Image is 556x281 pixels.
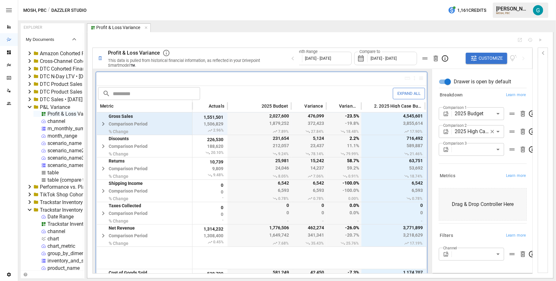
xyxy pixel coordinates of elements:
button: Sort [252,102,261,110]
span: 0 [231,210,290,216]
div: 2025 High Case Budget [455,125,500,138]
button: Collapse Folders [22,272,29,277]
div: Drag & Drop Controller Here [439,188,527,221]
div: DTC Sales • [DATE] 05:34 [40,96,97,103]
div: 2025 Budget [455,107,504,120]
span: 63,751 [365,157,424,164]
span: 0.78% [231,195,290,202]
div: Profit & Loss Variance [47,111,97,117]
span: 14,237 [294,165,325,172]
span: Comparison Period [109,188,148,194]
label: Comparison 1 [443,105,467,110]
span: 79.99% [329,151,360,157]
span: 0.0% [329,210,360,216]
button: 1,161Credits [445,4,489,16]
button: Customize [466,53,507,64]
div: [PERSON_NAME] [496,6,529,12]
span: 0.45% [196,240,224,245]
span: 17.90% [365,128,423,135]
div: 🗓 [98,55,103,61]
span: - [365,218,423,224]
span: Gross Sales [109,114,148,119]
span: -26.0% [329,224,360,231]
span: -7.3% [329,269,360,276]
div: inventory_and_sales [47,258,93,264]
span: 9.48% [196,173,224,178]
span: Shipping Income [109,181,148,186]
span: - [329,218,360,224]
div: Amazon Cohorted Financials • [DATE] 03:44 [40,50,138,57]
span: 59.2% [329,165,360,172]
span: Comparison Period [109,144,148,149]
div: table (compare to version) [47,177,106,183]
span: % Change [109,241,148,246]
div: scenario_name [47,140,82,146]
span: My Documents [26,37,70,42]
label: Compare to [358,49,382,55]
span: 25,981 [231,157,290,164]
h6: Filters [440,232,453,239]
span: 7.68% [231,240,290,247]
span: 8.05% [231,173,290,179]
span: 476,099 [294,113,325,119]
span: % Change [109,174,148,179]
span: 1,879,252 [231,121,290,127]
span: Comparison Period [109,121,148,126]
span: -100.0% [329,180,360,186]
span: % Change [109,129,148,134]
button: Gavin Acres [529,1,547,19]
div: Date Range [47,214,74,220]
span: 9,809 [196,166,224,171]
div: Trackstar Inventory Mix [47,221,100,227]
span: 17.19% [365,240,423,247]
span: Net Revenue [109,225,148,231]
span: 3,771,899 [365,224,424,231]
span: 0.78% [365,195,423,202]
span: 20.10% [196,150,224,156]
span: 0.0% [329,202,360,209]
span: 0.00% [329,195,360,202]
span: 1,776,506 [231,224,290,231]
span: 372,423 [294,121,325,127]
div: EXPLORER [24,25,42,30]
span: 27.84% [294,128,325,135]
button: Profit & Loss Variance [87,23,151,32]
div: Profit & Loss Variance [96,25,140,31]
span: 11.1% [329,143,360,149]
div: product_name [47,265,80,271]
span: 1,649,742 [231,232,290,239]
div: MOSH, PBC [496,12,529,15]
div: Trackstar Inventory • [DATE] 05:57 [40,199,116,205]
div: chart [47,236,59,242]
span: 0 [294,202,325,209]
span: 2.96% [196,128,224,133]
span: Metric [100,104,113,108]
div: DTC Product Sales Mix • [DATE] 09:40 [40,81,125,87]
span: Comparison Period [109,211,148,216]
span: 35.43% [294,240,325,247]
span: 0 [365,210,424,216]
span: - [196,218,224,222]
span: This data is pulled from historical financial information, as reflected in your Drivepoint Smartm... [108,58,260,68]
span: 212,057 [231,143,290,149]
span: Discounts [109,136,148,141]
span: 0 [196,183,224,188]
span: Profit & Loss Variance [108,50,160,56]
div: scenario_name3 [47,155,84,161]
span: 6,542 [365,180,424,186]
span: 1,308,400 [196,233,224,238]
div: group_by_dimension [47,250,94,256]
span: 6,542 [231,180,290,186]
span: 462,274 [294,224,325,231]
span: 2. 2025 High Case Budget [374,104,422,108]
div: Gavin Acres [533,5,543,15]
button: MOSH, PBC [23,6,47,14]
span: 2.2% [329,135,360,141]
div: chart_metric [47,243,75,249]
span: % Change [109,196,148,201]
span: -23.5% [329,113,360,119]
span: - [231,218,290,224]
div: m_monthly_summary_for_model_orc_for_plan [47,125,151,132]
button: Sort [295,102,304,110]
span: 10,739 [196,159,224,164]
